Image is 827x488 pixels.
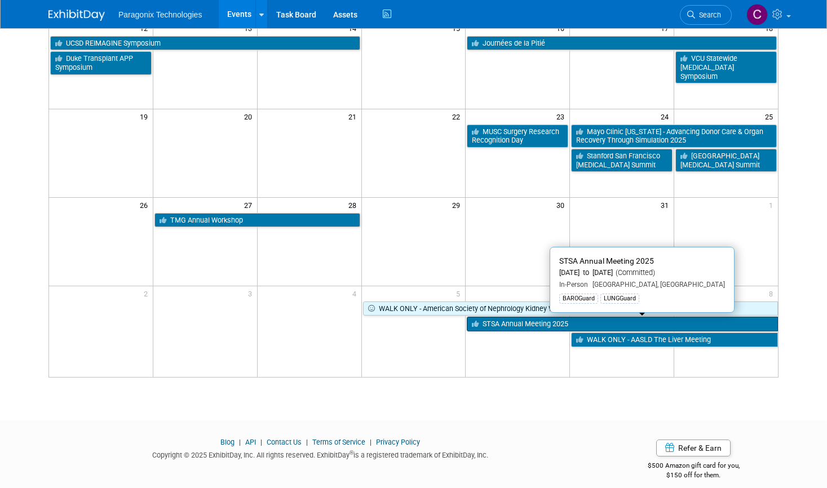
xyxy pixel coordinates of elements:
[303,438,311,446] span: |
[243,198,257,212] span: 27
[451,198,465,212] span: 29
[48,447,592,460] div: Copyright © 2025 ExhibitDay, Inc. All rights reserved. ExhibitDay is a registered trademark of Ex...
[455,286,465,300] span: 5
[600,294,639,304] div: LUNGGuard
[559,256,654,265] span: STSA Annual Meeting 2025
[613,268,655,277] span: (Committed)
[571,125,777,148] a: Mayo Clinic [US_STATE] - Advancing Donor Care & Organ Recovery Through Simulation 2025
[143,286,153,300] span: 2
[588,281,725,289] span: [GEOGRAPHIC_DATA], [GEOGRAPHIC_DATA]
[363,301,778,316] a: WALK ONLY - American Society of Nephrology Kidney Week
[559,268,725,278] div: [DATE] to [DATE]
[680,5,732,25] a: Search
[555,198,569,212] span: 30
[660,198,674,212] span: 31
[467,317,778,331] a: STSA Annual Meeting 2025
[367,438,374,446] span: |
[764,109,778,123] span: 25
[656,440,731,456] a: Refer & Earn
[267,438,302,446] a: Contact Us
[243,109,257,123] span: 20
[154,213,360,228] a: TMG Annual Workshop
[347,198,361,212] span: 28
[609,454,779,480] div: $500 Amazon gift card for you,
[351,286,361,300] span: 4
[312,438,365,446] a: Terms of Service
[50,36,360,51] a: UCSD REIMAGINE Symposium
[559,281,588,289] span: In-Person
[236,438,244,446] span: |
[571,149,673,172] a: Stanford San Francisco [MEDICAL_DATA] Summit
[139,109,153,123] span: 19
[347,109,361,123] span: 21
[559,294,598,304] div: BAROGuard
[350,450,353,456] sup: ®
[555,109,569,123] span: 23
[675,149,777,172] a: [GEOGRAPHIC_DATA] [MEDICAL_DATA] Summit
[467,125,568,148] a: MUSC Surgery Research Recognition Day
[571,332,778,347] a: WALK ONLY - AASLD The Liver Meeting
[451,109,465,123] span: 22
[695,11,721,19] span: Search
[220,438,235,446] a: Blog
[467,36,777,51] a: Journées de la Pitié
[768,198,778,212] span: 1
[768,286,778,300] span: 8
[746,4,768,25] img: Corinne McNamara
[48,10,105,21] img: ExhibitDay
[609,471,779,480] div: $150 off for them.
[675,51,777,83] a: VCU Statewide [MEDICAL_DATA] Symposium
[50,51,152,74] a: Duke Transplant APP Symposium
[245,438,256,446] a: API
[247,286,257,300] span: 3
[118,10,202,19] span: Paragonix Technologies
[139,198,153,212] span: 26
[376,438,420,446] a: Privacy Policy
[258,438,265,446] span: |
[660,109,674,123] span: 24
